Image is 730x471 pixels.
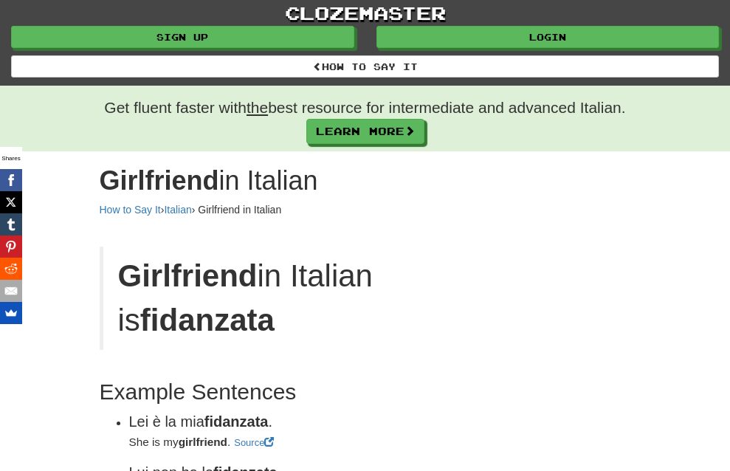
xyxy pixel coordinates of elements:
div: Get fluent faster with best resource for intermediate and advanced Italian. [100,86,631,151]
img: Tumblr [4,217,18,232]
a: Sign up [11,26,354,48]
h2: Example Sentences [100,379,447,404]
img: Facebook [4,173,18,188]
img: Email [4,283,18,298]
strong: Girlfriend [118,258,258,293]
strong: Girlfriend [100,165,219,196]
div: › › Girlfriend in Italian [100,202,447,217]
a: Source [234,437,274,448]
a: Learn More [306,119,424,144]
strong: girlfriend [179,436,227,448]
h1: in Italian [100,166,447,196]
a: Italian [164,204,191,216]
strong: fidanzata [140,303,275,337]
div: Lei è la mia . [129,411,447,433]
a: How to Say It [100,204,161,216]
img: Pinterest [4,239,18,254]
small: She is my . [129,436,231,448]
img: SumoMe [4,306,18,320]
a: How to Say It [11,55,719,78]
iframe: Advertisement [469,166,685,351]
u: the [247,99,268,116]
img: X [4,195,18,210]
img: Reddit [4,261,18,276]
strong: fidanzata [204,413,269,430]
blockquote: in Italian is [100,247,447,350]
a: Login [376,26,720,48]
